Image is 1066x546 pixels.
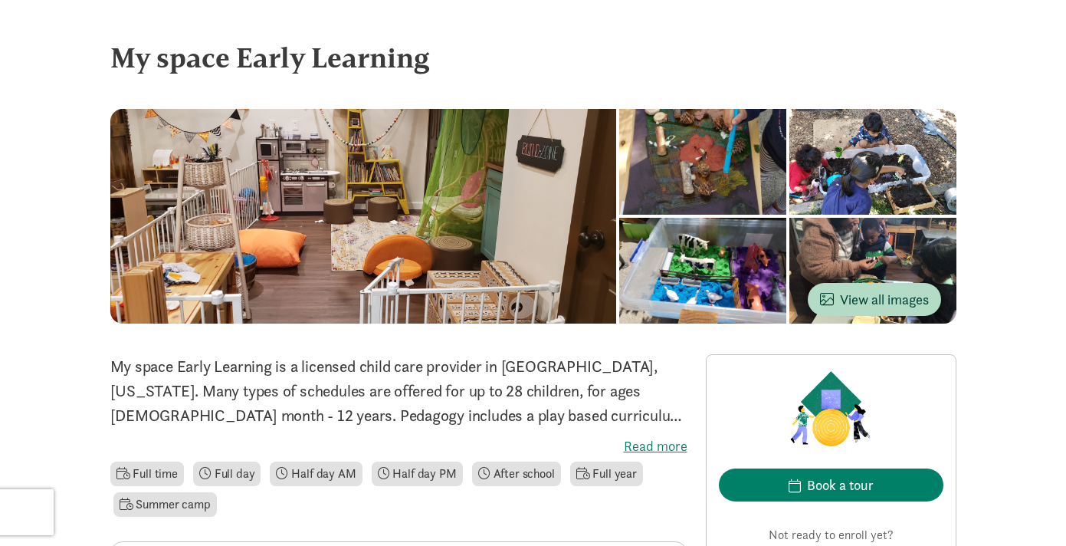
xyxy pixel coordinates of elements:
[110,462,184,486] li: Full time
[110,354,687,428] p: My space Early Learning is a licensed child care provider in [GEOGRAPHIC_DATA], [US_STATE]. Many ...
[372,462,463,486] li: Half day PM
[472,462,561,486] li: After school
[110,437,687,456] label: Read more
[820,289,929,310] span: View all images
[110,37,956,78] div: My space Early Learning
[270,462,362,486] li: Half day AM
[719,469,943,502] button: Book a tour
[193,462,261,486] li: Full day
[570,462,643,486] li: Full year
[113,492,217,517] li: Summer camp
[719,526,943,544] p: Not ready to enroll yet?
[786,367,875,450] img: Provider logo
[808,283,941,316] button: View all images
[807,475,874,495] div: Book a tour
